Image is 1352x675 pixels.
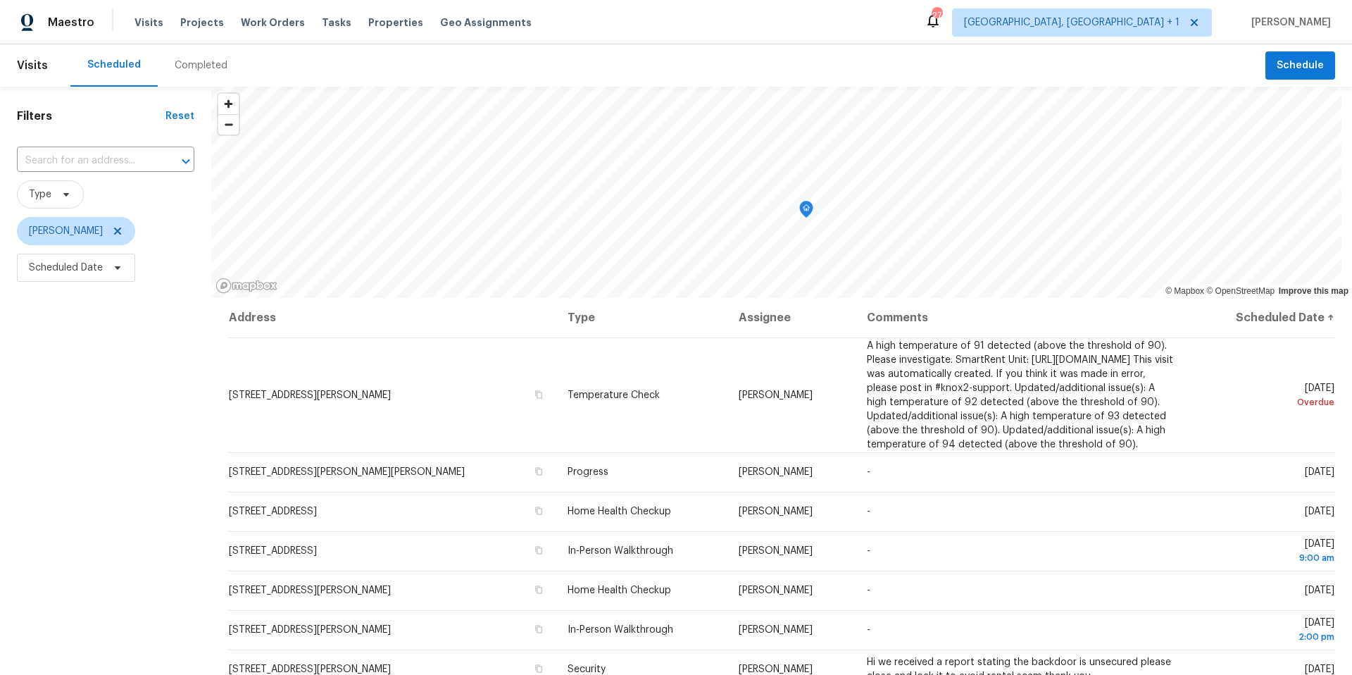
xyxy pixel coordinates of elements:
[440,16,532,30] span: Geo Assignments
[568,546,673,556] span: In-Person Walkthrough
[229,467,465,477] span: [STREET_ADDRESS][PERSON_NAME][PERSON_NAME]
[1279,286,1348,296] a: Improve this map
[48,16,94,30] span: Maestro
[215,278,277,294] a: Mapbox homepage
[1199,551,1334,565] div: 9:00 am
[532,544,545,557] button: Copy Address
[229,546,317,556] span: [STREET_ADDRESS]
[739,390,813,400] span: [PERSON_NAME]
[799,201,813,223] div: Map marker
[867,341,1173,450] span: A high temperature of 91 detected (above the threshold of 90). Please investigate. SmartRent Unit...
[568,507,671,516] span: Home Health Checkup
[17,150,155,172] input: Search for an address...
[218,114,239,135] button: Zoom out
[1277,57,1324,75] span: Schedule
[532,504,545,517] button: Copy Address
[867,625,870,635] span: -
[739,625,813,635] span: [PERSON_NAME]
[229,586,391,595] span: [STREET_ADDRESS][PERSON_NAME]
[1199,395,1334,409] div: Overdue
[176,151,196,171] button: Open
[180,16,224,30] span: Projects
[1199,630,1334,644] div: 2:00 pm
[932,8,941,23] div: 27
[241,16,305,30] span: Work Orders
[739,467,813,477] span: [PERSON_NAME]
[175,58,227,73] div: Completed
[568,467,608,477] span: Progress
[568,625,673,635] span: In-Person Walkthrough
[134,16,163,30] span: Visits
[87,58,141,72] div: Scheduled
[17,50,48,81] span: Visits
[867,467,870,477] span: -
[1206,286,1275,296] a: OpenStreetMap
[211,87,1341,298] canvas: Map
[1188,298,1335,337] th: Scheduled Date ↑
[739,546,813,556] span: [PERSON_NAME]
[1305,586,1334,595] span: [DATE]
[229,664,391,674] span: [STREET_ADDRESS][PERSON_NAME]
[1199,618,1334,644] span: [DATE]
[17,109,165,123] h1: Filters
[368,16,423,30] span: Properties
[1305,467,1334,477] span: [DATE]
[322,18,351,27] span: Tasks
[856,298,1188,337] th: Comments
[1246,16,1331,30] span: [PERSON_NAME]
[532,623,545,636] button: Copy Address
[532,583,545,596] button: Copy Address
[532,465,545,478] button: Copy Address
[867,586,870,595] span: -
[1305,507,1334,516] span: [DATE]
[229,625,391,635] span: [STREET_ADDRESS][PERSON_NAME]
[739,507,813,516] span: [PERSON_NAME]
[568,664,606,674] span: Security
[1199,539,1334,565] span: [DATE]
[29,261,103,275] span: Scheduled Date
[568,586,671,595] span: Home Health Checkup
[867,507,870,516] span: -
[1305,664,1334,674] span: [DATE]
[739,664,813,674] span: [PERSON_NAME]
[727,298,856,337] th: Assignee
[29,224,103,238] span: [PERSON_NAME]
[218,115,239,135] span: Zoom out
[228,298,556,337] th: Address
[532,388,545,401] button: Copy Address
[964,16,1179,30] span: [GEOGRAPHIC_DATA], [GEOGRAPHIC_DATA] + 1
[229,507,317,516] span: [STREET_ADDRESS]
[568,390,660,400] span: Temperature Check
[229,390,391,400] span: [STREET_ADDRESS][PERSON_NAME]
[1165,286,1204,296] a: Mapbox
[532,662,545,675] button: Copy Address
[218,94,239,114] button: Zoom in
[29,187,51,202] span: Type
[556,298,727,337] th: Type
[1265,51,1335,80] button: Schedule
[867,546,870,556] span: -
[165,109,194,123] div: Reset
[1199,383,1334,409] span: [DATE]
[739,586,813,595] span: [PERSON_NAME]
